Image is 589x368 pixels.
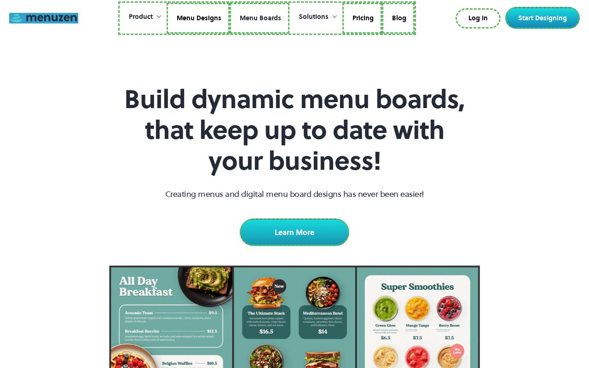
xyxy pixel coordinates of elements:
div: Solutions [299,12,329,22]
div: Product [129,12,153,22]
a: Log In [456,8,501,29]
a: Menu Designs [167,3,230,34]
a: Blog [382,3,415,34]
p: Creating menus and digital menu board designs has never been easier! [165,188,424,200]
div: Product [120,3,167,31]
a: Start Designing [505,7,580,29]
a: Pricing [342,3,382,34]
a: Learn More [240,218,349,246]
div: Solutions [289,3,342,31]
a: Menu Boards [230,3,289,34]
h1: Build dynamic menu boards, that keep up to date with your business! [118,84,471,177]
